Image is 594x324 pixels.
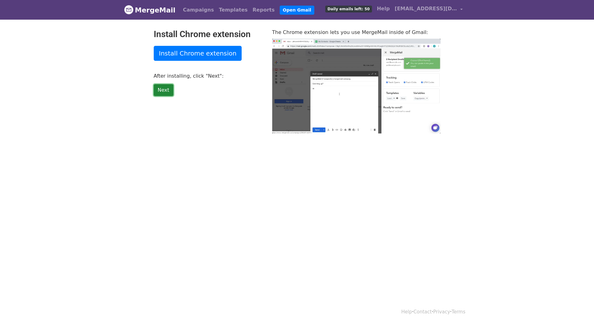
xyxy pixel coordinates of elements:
a: Open Gmail [280,6,314,15]
a: Contact [413,309,432,315]
p: The Chrome extension lets you use MergeMail inside of Gmail: [272,29,441,36]
a: Campaigns [181,4,216,16]
h2: Install Chrome extension [154,29,263,40]
iframe: Chat Widget [563,294,594,324]
a: Help [374,2,392,15]
img: MergeMail logo [124,5,133,14]
span: Daily emails left: 50 [325,6,372,12]
span: [EMAIL_ADDRESS][DOMAIN_NAME] [395,5,457,12]
a: Install Chrome extension [154,46,242,61]
a: Daily emails left: 50 [323,2,374,15]
a: Terms [452,309,465,315]
a: Reports [250,4,277,16]
a: Privacy [433,309,450,315]
p: After installing, click "Next": [154,73,263,79]
a: Templates [216,4,250,16]
a: Next [154,84,173,96]
a: Help [401,309,412,315]
a: MergeMail [124,3,176,17]
a: [EMAIL_ADDRESS][DOMAIN_NAME] [392,2,465,17]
